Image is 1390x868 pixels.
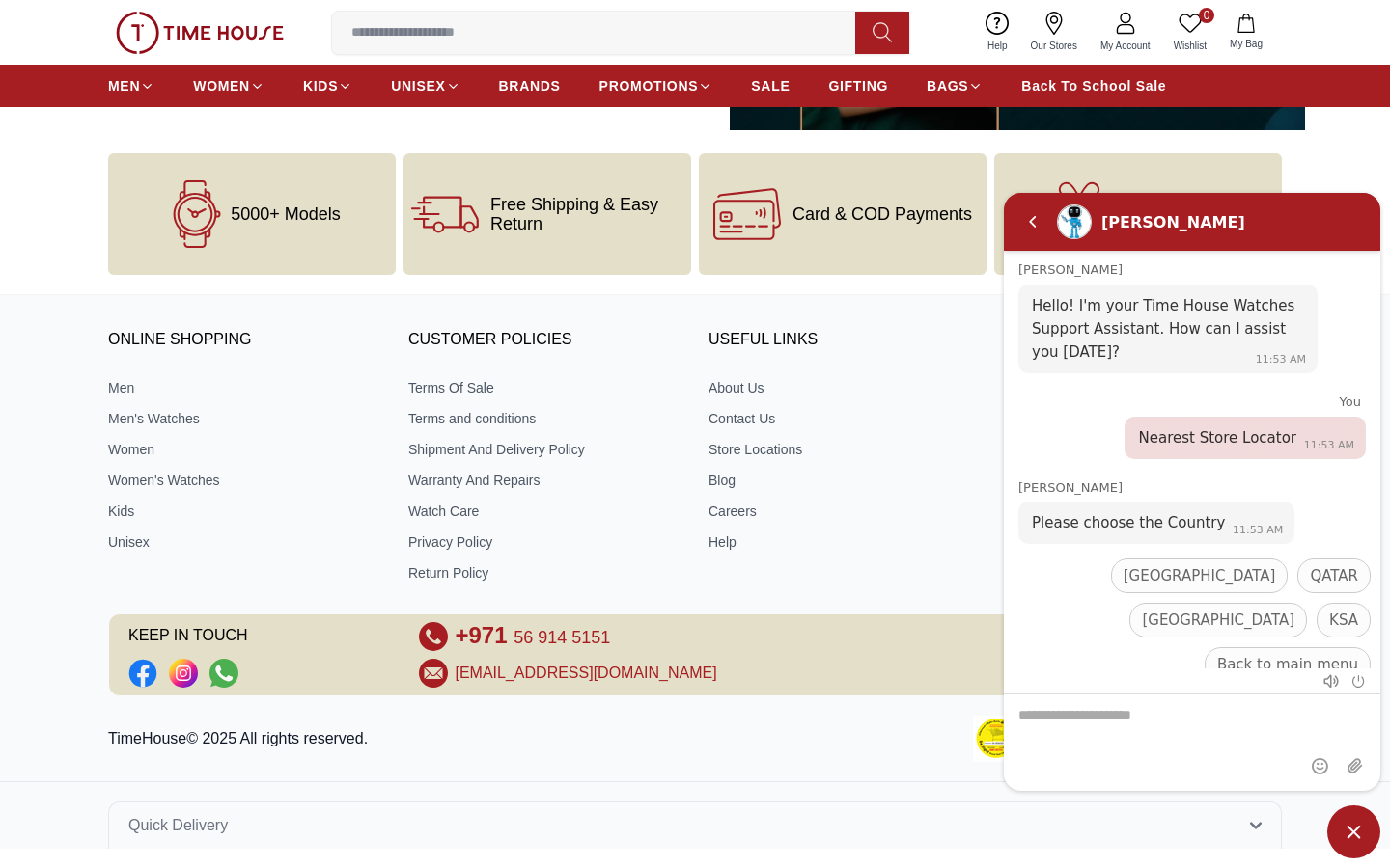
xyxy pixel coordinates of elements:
a: Blog [709,471,982,490]
a: BRANDS [499,68,561,103]
span: KEEP IN TOUCH [128,622,392,651]
li: Facebook [128,659,157,688]
img: Consumer Payment [973,716,1019,762]
span: SALE [751,76,790,95]
a: UNISEX [391,68,459,103]
span: Card & COD Payments [792,204,972,224]
span: Wishlist [1166,39,1214,53]
a: Terms Of Sale [408,378,681,397]
span: Back To School Sale [1021,76,1166,95]
a: Privacy Policy [408,532,681,552]
span: Our Stores [1023,39,1085,53]
span: 56 914 5151 [514,628,610,647]
span: My Account [1093,39,1158,53]
p: TimeHouse© 2025 All rights reserved. [108,727,375,750]
span: WOMEN [193,76,250,95]
a: Careers [709,502,982,521]
a: Social Link [169,659,198,688]
a: MEN [108,68,154,103]
a: 0Wishlist [1162,8,1218,57]
img: ... [116,12,284,54]
iframe: SalesIQ Chat Window [999,188,1385,796]
button: Quick Delivery [108,801,1282,849]
h3: ONLINE SHOPPING [108,326,381,355]
a: Men [108,378,381,397]
button: My Bag [1218,10,1274,55]
a: Our Stores [1019,8,1089,57]
div: Chat Widget [1327,805,1380,858]
a: Kids [108,502,381,521]
a: SALE [751,68,790,103]
a: [EMAIL_ADDRESS][DOMAIN_NAME] [456,662,717,685]
a: Return Policy [408,563,681,583]
a: +971 56 914 5151 [456,622,611,651]
a: Women's Watches [108,471,381,490]
span: Help [980,39,1015,53]
a: Store Locations [709,440,982,459]
span: GIFTING [828,76,888,95]
span: 5000+ Models [231,204,341,224]
h3: CUSTOMER POLICIES [408,326,681,355]
span: BRANDS [499,76,561,95]
a: About Us [709,378,982,397]
span: MEN [108,76,140,95]
span: BAGS [927,76,968,95]
span: My Bag [1222,37,1270,51]
a: Warranty And Repairs [408,471,681,490]
a: Help [709,532,982,552]
a: PROMOTIONS [599,68,713,103]
a: KIDS [303,68,352,103]
a: Unisex [108,532,381,552]
a: GIFTING [828,68,888,103]
a: Women [108,440,381,459]
span: UNISEX [391,76,445,95]
span: Minimize live chat window [1327,805,1380,858]
a: Watch Care [408,502,681,521]
span: KIDS [303,76,338,95]
a: Contact Us [709,409,982,428]
span: Quick Delivery [128,814,228,837]
a: WOMEN [193,68,264,103]
a: Shipment And Delivery Policy [408,440,681,459]
a: BAGS [927,68,983,103]
a: Social Link [209,659,238,688]
a: Social Link [128,659,157,688]
h3: USEFUL LINKS [709,326,982,355]
a: Terms and conditions [408,409,681,428]
span: 0 [1199,8,1214,23]
a: Help [976,8,1019,57]
a: Men's Watches [108,409,381,428]
span: Free Shipping & Easy Return [490,195,683,233]
span: PROMOTIONS [599,76,699,95]
a: Back To School Sale [1021,68,1166,103]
